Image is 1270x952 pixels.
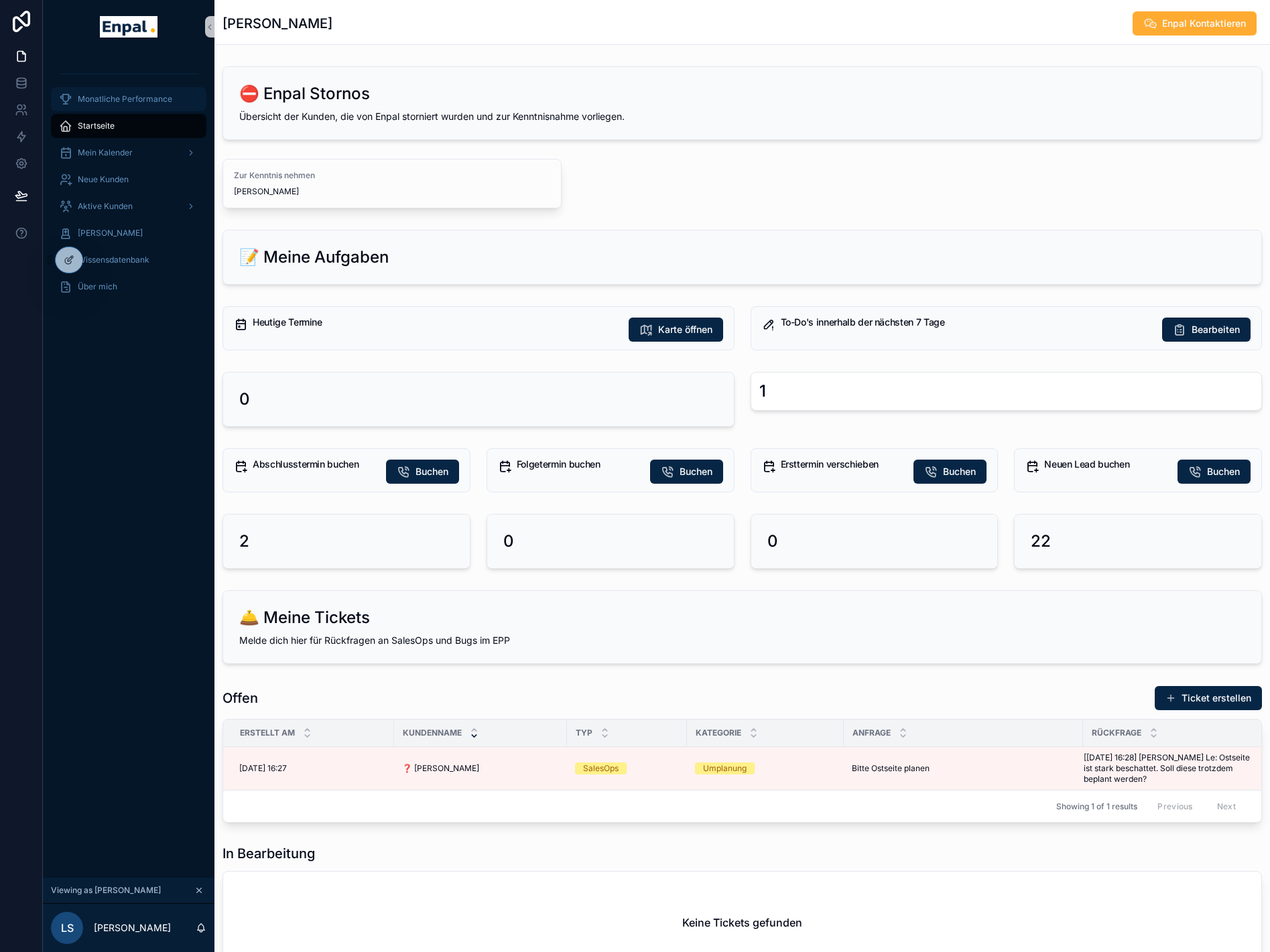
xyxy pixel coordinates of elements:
h5: Folgetermin buchen [517,460,639,469]
span: Viewing as [PERSON_NAME] [51,885,161,896]
h2: 22 [1031,531,1051,552]
a: Monatliche Performance [51,87,206,111]
span: Über mich [78,281,117,292]
a: Wissensdatenbank [51,248,206,272]
span: Buchen [416,465,448,478]
h1: Offen [223,689,258,707]
h5: To-Do's innerhalb der nächsten 7 Tage [781,318,1152,327]
span: [DATE] 16:27 [239,763,287,774]
span: [PERSON_NAME] [78,228,143,239]
button: Ticket erstellen [1155,686,1262,710]
h5: Heutige Termine [253,318,618,327]
h2: 0 [239,389,250,410]
p: [PERSON_NAME] [94,921,171,935]
a: ❓ [PERSON_NAME] [402,763,559,774]
a: [DATE] 16:27 [239,763,386,774]
h2: 🛎️ Meine Tickets [239,607,370,628]
a: [[DATE] 16:28] [PERSON_NAME] Le: Ostseite ist stark beschattet. Soll diese trotzdem beplant werden? [1084,752,1255,785]
span: Rückfrage [1092,728,1141,738]
span: [PERSON_NAME] [234,186,550,197]
div: 1 [759,381,766,402]
a: [PERSON_NAME] [51,221,206,245]
a: Aktive Kunden [51,194,206,218]
h1: [PERSON_NAME] [223,14,332,33]
span: Zur Kenntnis nehmen [234,170,550,181]
button: Buchen [913,460,987,484]
div: Umplanung [703,762,747,774]
span: Monatliche Performance [78,94,172,105]
span: Anfrage [852,728,891,738]
button: Enpal Kontaktieren [1133,11,1257,36]
h5: Neuen Lead buchen [1044,460,1167,469]
span: Bitte Ostseite planen [852,763,930,774]
h1: In Bearbeitung [223,844,315,863]
button: Buchen [386,460,459,484]
span: Bearbeiten [1192,323,1240,336]
span: Mein Kalender [78,147,133,158]
h2: 2 [239,531,249,552]
a: Umplanung [695,762,836,774]
span: Kundenname [403,728,462,738]
span: Übersicht der Kunden, die von Enpal storniert wurden und zur Kenntnisnahme vorliegen. [239,111,625,122]
span: Buchen [680,465,712,478]
span: Startseite [78,121,115,131]
h2: 📝 Meine Aufgaben [239,247,389,268]
span: Wissensdatenbank [78,255,149,265]
button: Buchen [1178,460,1251,484]
div: scrollable content [43,54,214,316]
span: Showing 1 of 1 results [1056,801,1137,812]
span: Neue Kunden [78,174,129,185]
span: Aktive Kunden [78,201,133,212]
a: Startseite [51,114,206,138]
h2: Keine Tickets gefunden [682,914,802,931]
button: Bearbeiten [1162,318,1251,342]
h5: Abschlusstermin buchen [253,460,375,469]
span: Kategorie [696,728,741,738]
span: Melde dich hier für Rückfragen an SalesOps und Bugs im EPP [239,634,510,646]
span: Buchen [1207,465,1240,478]
span: ❓ [PERSON_NAME] [402,763,479,774]
div: SalesOps [583,762,619,774]
span: Enpal Kontaktieren [1162,17,1246,30]
h2: 0 [767,531,778,552]
a: Über mich [51,275,206,299]
button: Buchen [650,460,723,484]
h2: ⛔ Enpal Stornos [239,83,370,105]
a: SalesOps [575,762,679,774]
span: Erstellt am [240,728,295,738]
h2: 0 [503,531,514,552]
button: Karte öffnen [629,318,723,342]
span: Buchen [943,465,976,478]
h5: Ersttermin verschieben [781,460,903,469]
span: LS [61,920,74,936]
a: Neue Kunden [51,167,206,192]
img: App logo [100,16,157,38]
span: Typ [576,728,592,738]
a: Mein Kalender [51,141,206,165]
a: Bitte Ostseite planen [852,763,1075,774]
a: Zur Kenntnis nehmen[PERSON_NAME] [223,159,562,208]
span: Karte öffnen [658,323,712,336]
